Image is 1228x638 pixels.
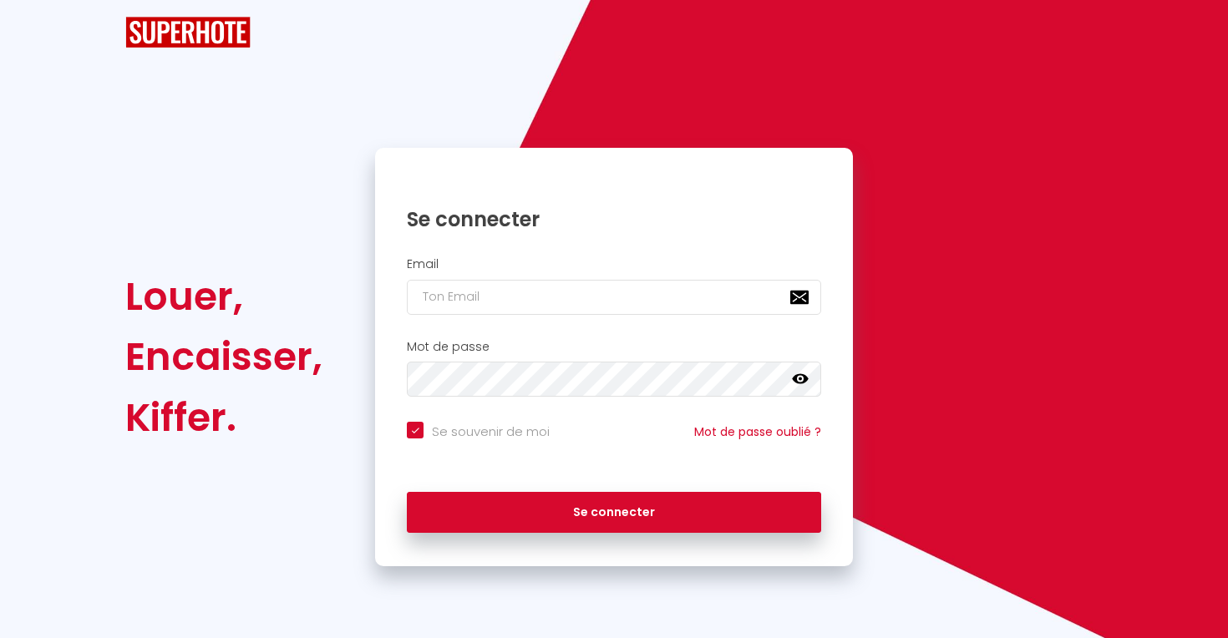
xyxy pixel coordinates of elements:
input: Ton Email [407,280,821,315]
button: Se connecter [407,492,821,534]
div: Louer, [125,266,322,327]
h2: Mot de passe [407,340,821,354]
div: Encaisser, [125,327,322,387]
h2: Email [407,257,821,271]
a: Mot de passe oublié ? [694,423,821,440]
h1: Se connecter [407,206,821,232]
div: Kiffer. [125,387,322,448]
img: SuperHote logo [125,17,251,48]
